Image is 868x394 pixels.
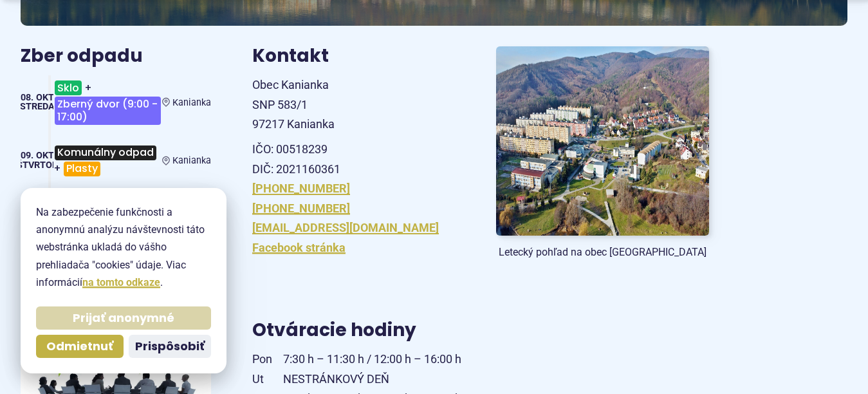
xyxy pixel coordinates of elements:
[17,160,58,171] span: štvrtok
[135,339,205,354] span: Prispôsobiť
[252,350,283,370] span: Pon
[36,306,211,330] button: Prijať anonymné
[252,78,335,131] span: Obec Kanianka SNP 583/1 97217 Kanianka
[252,241,346,254] a: Facebook stránka
[55,145,156,160] span: Komunálny odpad
[21,150,54,161] span: 09. okt
[252,46,465,66] h3: Kontakt
[129,335,211,358] button: Prispôsobiť
[20,101,55,112] span: streda
[55,97,160,124] span: Zberný dvor (9:00 - 17:00)
[252,221,439,234] a: [EMAIL_ADDRESS][DOMAIN_NAME]
[21,46,211,66] h3: Zber odpadu
[36,203,211,291] p: Na zabezpečenie funkčnosti a anonymnú analýzu návštevnosti táto webstránka ukladá do vášho prehli...
[21,192,211,230] a: Zberný dvor (9:00 - 17:00) Kanianka [DATE] [PERSON_NAME]
[55,80,82,95] span: Sklo
[172,155,211,166] span: Kanianka
[252,140,465,179] p: IČO: 00518239 DIČ: 2021160361
[82,276,160,288] a: na tomto odkaze
[36,335,124,358] button: Odmietnuť
[53,75,162,129] h3: +
[53,140,162,182] h3: +
[252,321,709,341] h3: Otváracie hodiny
[64,162,100,176] span: Plasty
[21,92,54,103] span: 08. okt
[252,202,350,215] a: [PHONE_NUMBER]
[252,182,350,195] a: [PHONE_NUMBER]
[21,140,211,182] a: Komunálny odpad+Plasty Kanianka 09. okt štvrtok
[496,246,709,259] figcaption: Letecký pohľad na obec [GEOGRAPHIC_DATA]
[252,370,283,389] span: Ut
[21,75,211,129] a: Sklo+Zberný dvor (9:00 - 17:00) Kanianka 08. okt streda
[73,311,174,326] span: Prijať anonymné
[172,97,211,108] span: Kanianka
[46,339,113,354] span: Odmietnuť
